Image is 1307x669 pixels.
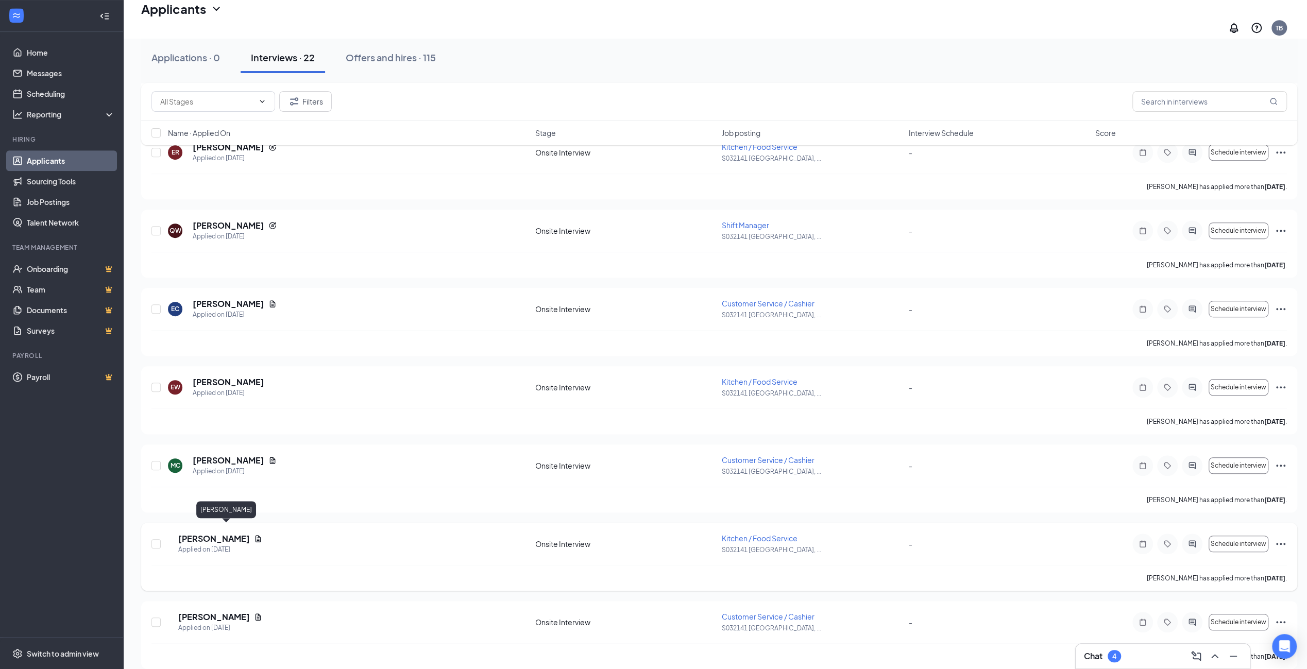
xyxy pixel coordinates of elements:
span: Schedule interview [1211,384,1266,391]
b: [DATE] [1264,574,1285,582]
h5: [PERSON_NAME] [193,376,264,388]
div: Applied on [DATE] [193,231,277,242]
div: Offers and hires · 115 [346,51,436,64]
svg: Note [1136,305,1149,313]
svg: Notifications [1228,22,1240,34]
p: [PERSON_NAME] has applied more than . [1147,574,1287,582]
div: Switch to admin view [27,648,99,659]
a: OnboardingCrown [27,259,115,279]
a: Sourcing Tools [27,171,115,192]
svg: Tag [1161,540,1174,548]
svg: Document [254,613,262,621]
a: Messages [27,63,115,83]
button: ChevronUp [1207,648,1223,664]
a: Applicants [27,150,115,171]
svg: Reapply [268,221,277,230]
p: [PERSON_NAME] has applied more than . [1147,417,1287,426]
span: Interview Schedule [909,128,974,138]
p: [PERSON_NAME] has applied more than . [1147,495,1287,504]
div: Applied on [DATE] [193,388,264,398]
svg: ChevronUp [1209,650,1221,662]
svg: Tag [1161,383,1174,391]
svg: Tag [1161,461,1174,470]
b: [DATE] [1264,418,1285,425]
div: Onsite Interview [535,539,716,549]
p: [PERSON_NAME] has applied more than . [1147,339,1287,348]
svg: ComposeMessage [1190,650,1202,662]
div: Applied on [DATE] [193,310,277,320]
span: Schedule interview [1211,305,1266,313]
svg: Ellipses [1275,381,1287,393]
svg: ActiveChat [1186,461,1198,470]
p: S032141 [GEOGRAPHIC_DATA], ... [722,154,902,163]
button: Schedule interview [1209,536,1268,552]
div: Payroll [12,351,113,360]
svg: Tag [1161,618,1174,626]
a: SurveysCrown [27,320,115,341]
p: S032141 [GEOGRAPHIC_DATA], ... [722,467,902,476]
svg: Note [1136,383,1149,391]
span: Name · Applied On [168,128,230,138]
div: Applied on [DATE] [178,623,262,633]
span: - [909,226,912,235]
div: TB [1276,24,1283,32]
div: Onsite Interview [535,382,716,392]
svg: Ellipses [1275,538,1287,550]
svg: Note [1136,618,1149,626]
a: Scheduling [27,83,115,104]
span: Kitchen / Food Service [722,377,797,386]
h5: [PERSON_NAME] [193,220,264,231]
span: Score [1095,128,1116,138]
span: Customer Service / Cashier [722,455,814,465]
div: Applied on [DATE] [178,544,262,555]
svg: QuestionInfo [1250,22,1263,34]
svg: Document [254,535,262,543]
h5: [PERSON_NAME] [178,611,250,623]
b: [DATE] [1264,183,1285,191]
div: Applications · 0 [151,51,220,64]
h5: [PERSON_NAME] [193,298,264,310]
div: QW [169,226,181,235]
svg: Note [1136,461,1149,470]
span: Schedule interview [1211,227,1266,234]
b: [DATE] [1264,653,1285,660]
h3: Chat [1084,650,1102,662]
b: [DATE] [1264,339,1285,347]
div: EC [171,304,179,313]
a: Job Postings [27,192,115,212]
p: S032141 [GEOGRAPHIC_DATA], ... [722,545,902,554]
div: 4 [1112,652,1116,661]
svg: ChevronDown [210,3,223,15]
svg: ActiveChat [1186,227,1198,235]
svg: Tag [1161,305,1174,313]
p: S032141 [GEOGRAPHIC_DATA], ... [722,232,902,241]
span: - [909,148,912,157]
p: [PERSON_NAME] has applied more than . [1147,182,1287,191]
h5: [PERSON_NAME] [193,455,264,466]
span: Stage [535,128,556,138]
p: [PERSON_NAME] has applied more than . [1147,261,1287,269]
p: S032141 [GEOGRAPHIC_DATA], ... [722,389,902,398]
h5: [PERSON_NAME] [178,533,250,544]
a: TeamCrown [27,279,115,300]
button: Schedule interview [1209,614,1268,630]
span: - [909,383,912,392]
div: Onsite Interview [535,460,716,471]
div: MC [171,461,180,470]
svg: Document [268,300,277,308]
p: S032141 [GEOGRAPHIC_DATA], ... [722,311,902,319]
b: [DATE] [1264,261,1285,269]
svg: Ellipses [1275,225,1287,237]
span: - [909,617,912,627]
svg: Document [268,456,277,465]
div: Applied on [DATE] [193,153,277,163]
svg: WorkstreamLogo [11,10,22,21]
svg: Filter [288,95,300,108]
button: Filter Filters [279,91,332,112]
svg: Ellipses [1275,303,1287,315]
a: DocumentsCrown [27,300,115,320]
a: Talent Network [27,212,115,233]
svg: Note [1136,227,1149,235]
p: S032141 [GEOGRAPHIC_DATA], ... [722,624,902,632]
div: Applied on [DATE] [193,466,277,476]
